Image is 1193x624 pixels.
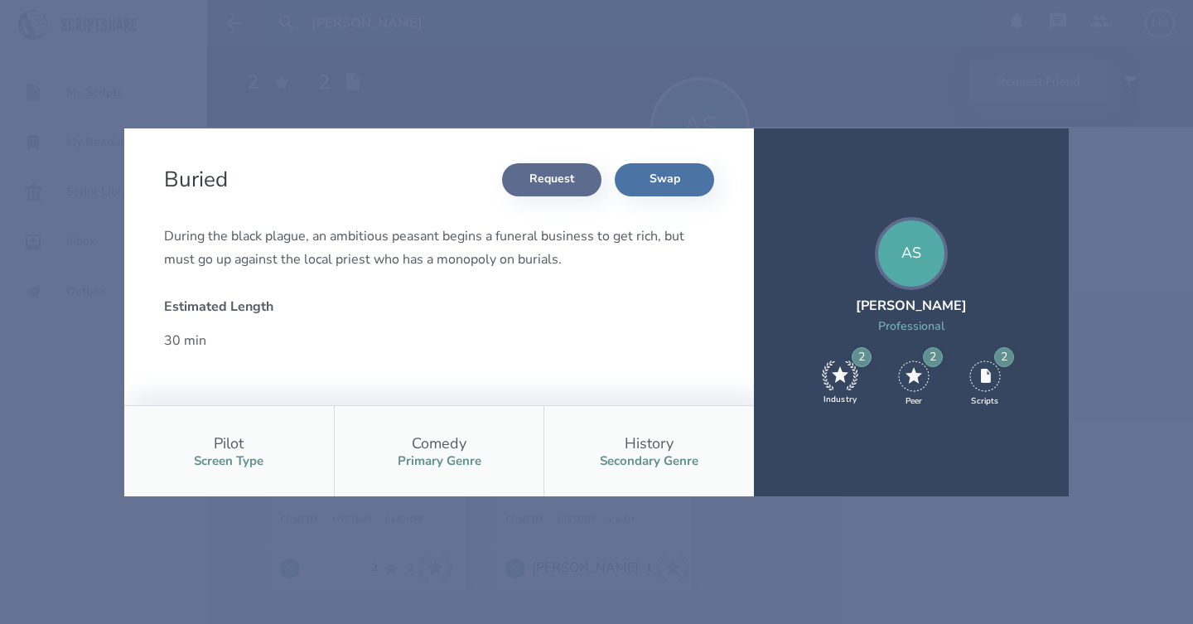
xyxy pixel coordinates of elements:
div: Secondary Genre [600,453,698,469]
div: History [625,433,674,453]
div: 2 Scripts [969,360,1001,407]
div: 2 Recommends [898,360,930,407]
div: 30 min [164,329,426,352]
div: Estimated Length [164,297,426,316]
div: Scripts [971,395,998,407]
div: 2 [852,347,872,367]
a: AS[PERSON_NAME]Professional [856,217,967,354]
div: Professional [856,318,967,334]
div: 2 Industry Recommends [822,360,858,407]
h2: Buried [164,165,234,194]
div: [PERSON_NAME] [856,297,967,315]
div: During the black plague, an ambitious peasant begins a funeral business to get rich, but must go ... [164,225,714,271]
div: Primary Genre [398,453,481,469]
button: Swap [615,163,714,196]
div: Industry [824,394,857,405]
div: Screen Type [194,453,263,469]
button: Request [502,163,601,196]
div: Pilot [214,433,244,453]
div: Comedy [412,433,466,453]
div: AS [875,217,948,290]
div: Peer [906,395,923,407]
div: 2 [994,347,1014,367]
div: 2 [923,347,943,367]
